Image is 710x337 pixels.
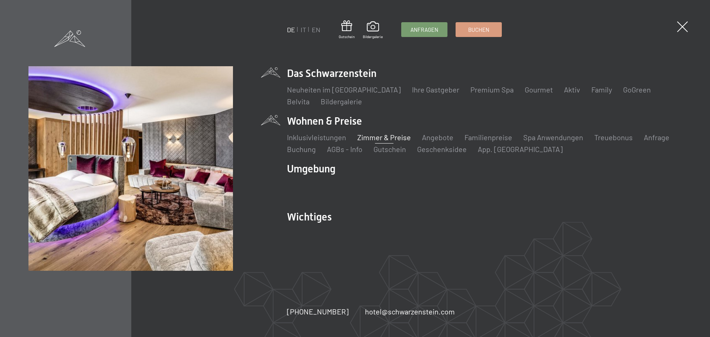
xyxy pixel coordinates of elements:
[287,306,349,317] a: [PHONE_NUMBER]
[412,85,459,94] a: Ihre Gastgeber
[312,26,320,34] a: EN
[478,145,563,154] a: App. [GEOGRAPHIC_DATA]
[365,306,455,317] a: hotel@schwarzenstein.com
[623,85,651,94] a: GoGreen
[287,145,316,154] a: Buchung
[363,21,383,39] a: Bildergalerie
[339,34,355,39] span: Gutschein
[357,133,411,142] a: Zimmer & Preise
[321,97,362,106] a: Bildergalerie
[468,26,489,34] span: Buchen
[402,23,447,37] a: Anfragen
[301,26,306,34] a: IT
[525,85,553,94] a: Gourmet
[523,133,583,142] a: Spa Anwendungen
[470,85,514,94] a: Premium Spa
[591,85,612,94] a: Family
[464,133,512,142] a: Familienpreise
[410,26,438,34] span: Anfragen
[564,85,580,94] a: Aktiv
[287,307,349,316] span: [PHONE_NUMBER]
[644,133,669,142] a: Anfrage
[422,133,453,142] a: Angebote
[417,145,467,154] a: Geschenksidee
[363,34,383,39] span: Bildergalerie
[327,145,362,154] a: AGBs - Info
[287,133,346,142] a: Inklusivleistungen
[287,26,295,34] a: DE
[287,97,310,106] a: Belvita
[594,133,633,142] a: Treuebonus
[456,23,501,37] a: Buchen
[373,145,406,154] a: Gutschein
[287,85,401,94] a: Neuheiten im [GEOGRAPHIC_DATA]
[339,20,355,39] a: Gutschein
